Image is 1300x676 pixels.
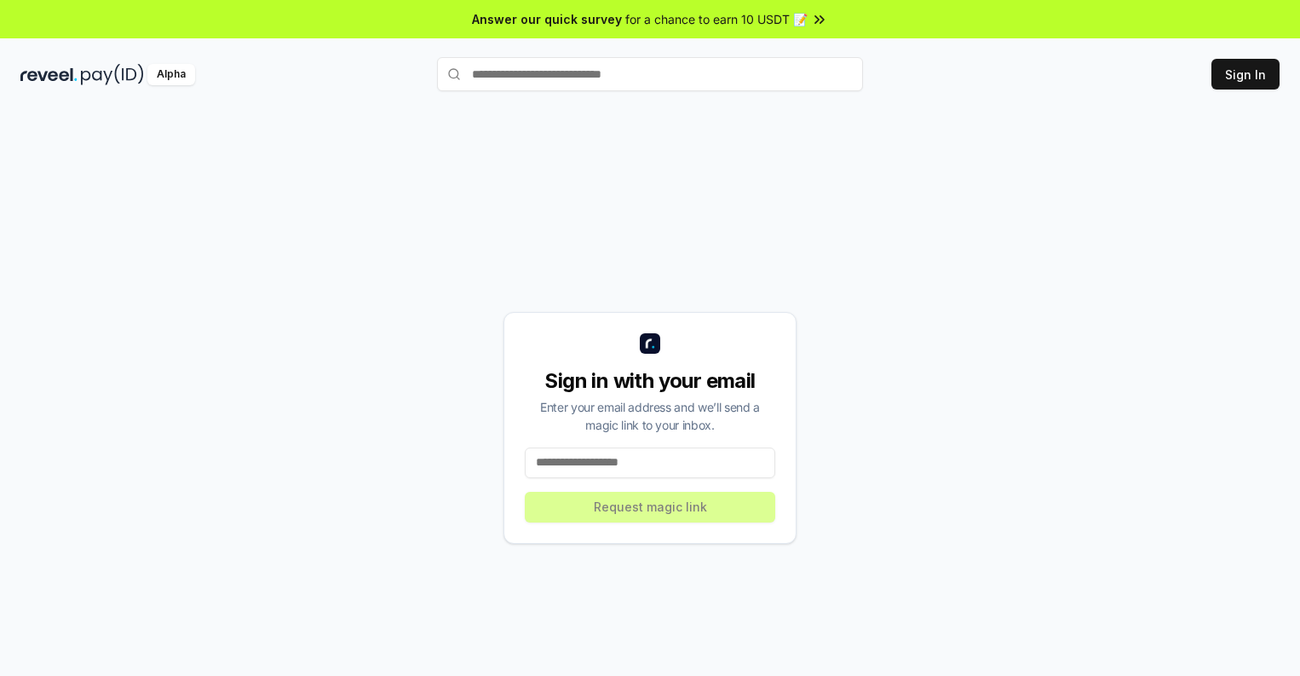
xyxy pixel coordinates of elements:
[640,333,660,354] img: logo_small
[147,64,195,85] div: Alpha
[81,64,144,85] img: pay_id
[525,367,775,395] div: Sign in with your email
[20,64,78,85] img: reveel_dark
[472,10,622,28] span: Answer our quick survey
[1211,59,1280,90] button: Sign In
[525,398,775,434] div: Enter your email address and we’ll send a magic link to your inbox.
[625,10,808,28] span: for a chance to earn 10 USDT 📝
